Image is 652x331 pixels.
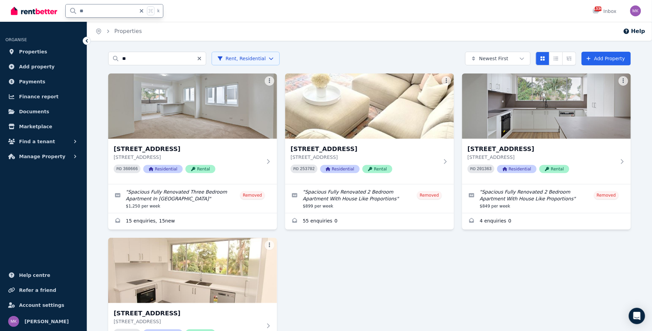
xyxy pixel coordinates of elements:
img: Maor Kirsner [8,316,19,327]
button: Rent, Residential [212,52,280,65]
span: Documents [19,107,49,116]
a: Documents [5,105,81,118]
a: Payments [5,75,81,88]
code: 253702 [300,167,315,171]
span: Residential [143,165,183,173]
nav: Breadcrumb [87,22,150,41]
button: Manage Property [5,150,81,163]
button: Compact list view [549,52,563,65]
a: Account settings [5,298,81,312]
p: [STREET_ADDRESS] [468,154,616,161]
span: Rental [185,165,215,173]
button: More options [442,76,451,86]
img: 38 Curlewis St, Bondi Beach [108,238,277,303]
span: Help centre [19,271,50,279]
span: Properties [19,48,47,56]
button: Newest First [465,52,531,65]
span: Refer a friend [19,286,56,294]
img: 2/38 Curlewis St, Bondi Beach [108,73,277,139]
a: Help centre [5,268,81,282]
span: Account settings [19,301,64,309]
button: More options [265,76,274,86]
div: Open Intercom Messenger [629,308,645,324]
small: PID [293,167,299,171]
div: Inbox [593,8,617,15]
a: Add property [5,60,81,73]
a: 1/38 Curlewis Street, Bondi Beach[STREET_ADDRESS][STREET_ADDRESS]PID 253702ResidentialRental [285,73,454,184]
span: Newest First [479,55,508,62]
span: 1336 [594,6,602,11]
code: 360666 [123,167,138,171]
img: 1/38 Curlewis Street, Bondi Beach [285,73,454,139]
img: RentBetter [11,6,57,16]
a: Marketplace [5,120,81,133]
span: k [157,8,160,14]
span: Marketplace [19,122,52,131]
button: Help [623,27,645,35]
div: View options [536,52,576,65]
span: Rental [362,165,392,173]
a: Properties [114,28,142,34]
h3: [STREET_ADDRESS] [114,309,262,318]
span: Finance report [19,93,59,101]
a: Edit listing: Spacious Fully Renovated 2 Bedroom Apartment With House Like Proportions [462,184,631,213]
button: Card view [536,52,550,65]
span: Residential [497,165,537,173]
img: 3/38 Curlewis St, Bondi Beach [462,73,631,139]
span: Payments [19,78,45,86]
button: More options [619,76,628,86]
a: Enquiries for 1/38 Curlewis Street, Bondi Beach [285,213,454,230]
span: Find a tenant [19,137,55,146]
h3: [STREET_ADDRESS] [291,144,439,154]
h3: [STREET_ADDRESS] [114,144,262,154]
p: [STREET_ADDRESS] [114,318,262,325]
a: 2/38 Curlewis St, Bondi Beach[STREET_ADDRESS][STREET_ADDRESS]PID 360666ResidentialRental [108,73,277,184]
p: [STREET_ADDRESS] [291,154,439,161]
a: Edit listing: Spacious Fully Renovated 2 Bedroom Apartment With House Like Proportions [285,184,454,213]
a: Properties [5,45,81,59]
span: Rent, Residential [217,55,266,62]
small: PID [470,167,476,171]
a: Finance report [5,90,81,103]
span: Manage Property [19,152,65,161]
button: Clear search [197,52,206,65]
a: Refer a friend [5,283,81,297]
code: 201363 [477,167,492,171]
small: PID [116,167,122,171]
span: [PERSON_NAME] [25,317,69,326]
button: Expanded list view [563,52,576,65]
span: Rental [539,165,569,173]
a: 3/38 Curlewis St, Bondi Beach[STREET_ADDRESS][STREET_ADDRESS]PID 201363ResidentialRental [462,73,631,184]
span: Residential [320,165,360,173]
img: Maor Kirsner [630,5,641,16]
a: Add Property [582,52,631,65]
span: Add property [19,63,55,71]
h3: [STREET_ADDRESS] [468,144,616,154]
button: More options [265,241,274,250]
p: [STREET_ADDRESS] [114,154,262,161]
span: ORGANISE [5,37,27,42]
button: Find a tenant [5,135,81,148]
a: Edit listing: Spacious Fully Renovated Three Bedroom Apartment In Bondi Beach [108,184,277,213]
a: Enquiries for 2/38 Curlewis St, Bondi Beach [108,213,277,230]
a: Enquiries for 3/38 Curlewis St, Bondi Beach [462,213,631,230]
